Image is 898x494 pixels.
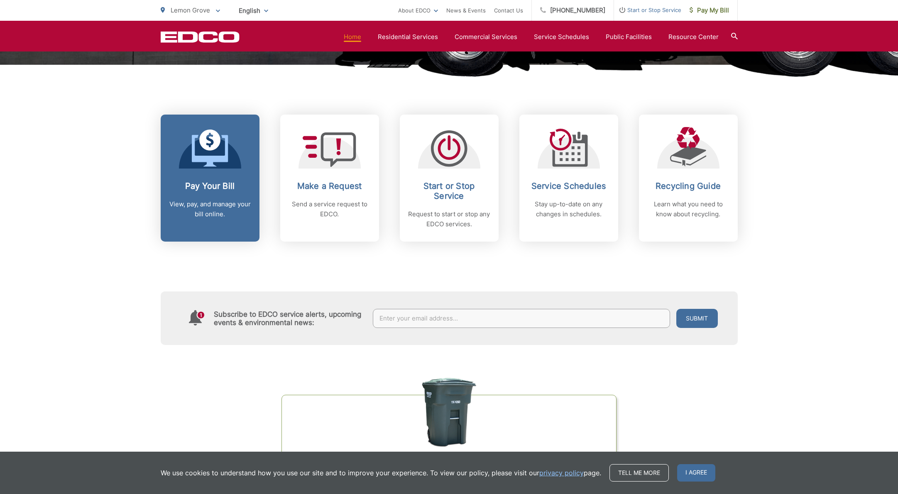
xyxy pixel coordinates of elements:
a: Service Schedules Stay up-to-date on any changes in schedules. [519,115,618,242]
h2: Recycling Guide [647,181,729,191]
span: Pay My Bill [690,5,729,15]
a: Public Facilities [606,32,652,42]
a: EDCD logo. Return to the homepage. [161,31,240,43]
a: Home [344,32,361,42]
h4: Subscribe to EDCO service alerts, upcoming events & environmental news: [214,310,365,327]
a: Service Schedules [534,32,589,42]
a: Contact Us [494,5,523,15]
p: Stay up-to-date on any changes in schedules. [528,199,610,219]
button: Submit [676,309,718,328]
span: Lemon Grove [171,6,210,14]
span: English [232,3,274,18]
h2: Start or Stop Service [408,181,490,201]
a: Tell me more [609,464,669,482]
a: Recycling Guide Learn what you need to know about recycling. [639,115,738,242]
a: Commercial Services [455,32,517,42]
h2: Make a Request [289,181,371,191]
input: Enter your email address... [373,309,670,328]
p: Request to start or stop any EDCO services. [408,209,490,229]
h2: Service Schedules [528,181,610,191]
span: I agree [677,464,715,482]
p: View, pay, and manage your bill online. [169,199,251,219]
a: Resource Center [668,32,719,42]
a: Make a Request Send a service request to EDCO. [280,115,379,242]
h2: Pay Your Bill [169,181,251,191]
a: About EDCO [398,5,438,15]
p: Send a service request to EDCO. [289,199,371,219]
a: Pay Your Bill View, pay, and manage your bill online. [161,115,259,242]
a: News & Events [446,5,486,15]
a: privacy policy [539,468,584,478]
p: Learn what you need to know about recycling. [647,199,729,219]
a: Residential Services [378,32,438,42]
p: We use cookies to understand how you use our site and to improve your experience. To view our pol... [161,468,601,478]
